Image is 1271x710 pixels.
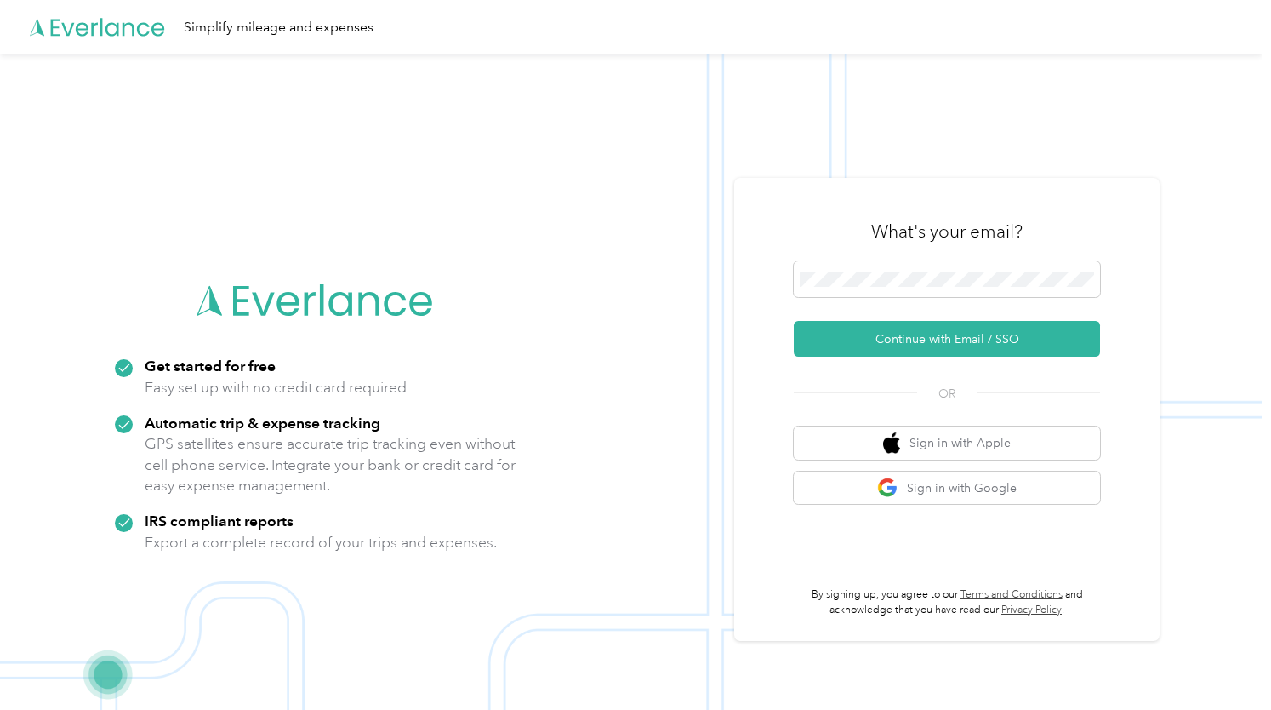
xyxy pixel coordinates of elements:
p: By signing up, you agree to our and acknowledge that you have read our . [794,587,1100,617]
img: apple logo [883,432,900,454]
button: Continue with Email / SSO [794,321,1100,357]
button: apple logoSign in with Apple [794,427,1100,460]
strong: IRS compliant reports [145,512,294,530]
img: google logo [877,478,898,499]
a: Terms and Conditions [960,588,1063,601]
div: Simplify mileage and expenses [184,17,373,38]
button: google logoSign in with Google [794,472,1100,505]
strong: Automatic trip & expense tracking [145,414,380,432]
h3: What's your email? [871,220,1023,243]
p: Easy set up with no credit card required [145,377,407,398]
a: Privacy Policy [1001,604,1062,616]
p: GPS satellites ensure accurate trip tracking even without cell phone service. Integrate your bank... [145,433,516,496]
p: Export a complete record of your trips and expenses. [145,532,497,553]
span: OR [917,385,977,403]
strong: Get started for free [145,357,276,375]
